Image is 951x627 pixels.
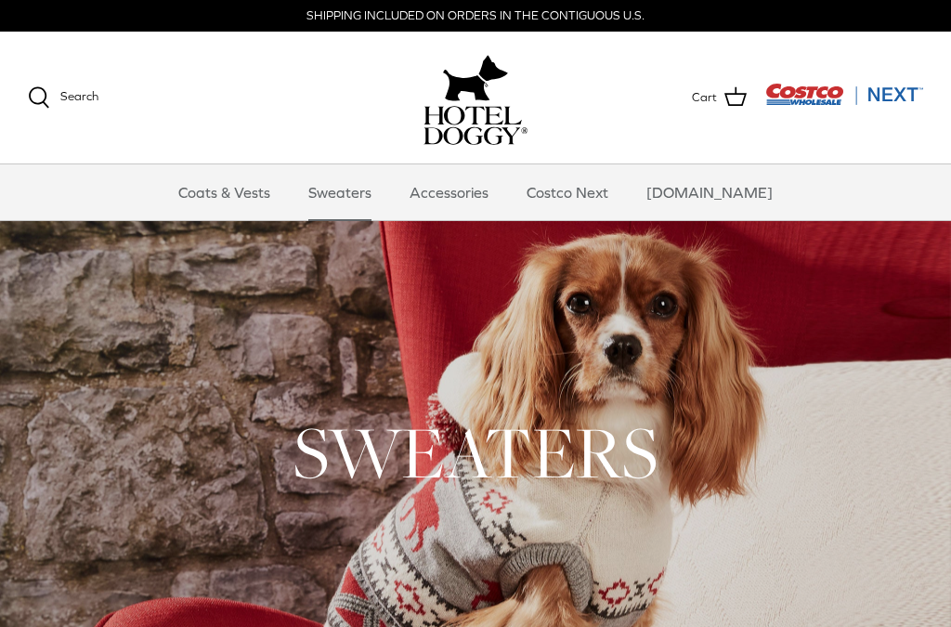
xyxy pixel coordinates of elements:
a: Sweaters [292,164,388,220]
a: Accessories [393,164,505,220]
a: Cart [692,85,747,110]
a: Costco Next [510,164,625,220]
img: Costco Next [765,83,923,106]
a: Visit Costco Next [765,95,923,109]
img: hoteldoggycom [423,106,528,145]
span: Search [60,89,98,103]
span: Cart [692,88,717,108]
h1: SWEATERS [28,407,923,498]
img: hoteldoggy.com [443,50,508,106]
a: Search [28,86,98,109]
a: hoteldoggy.com hoteldoggycom [423,50,528,145]
a: Coats & Vests [162,164,287,220]
a: [DOMAIN_NAME] [630,164,789,220]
